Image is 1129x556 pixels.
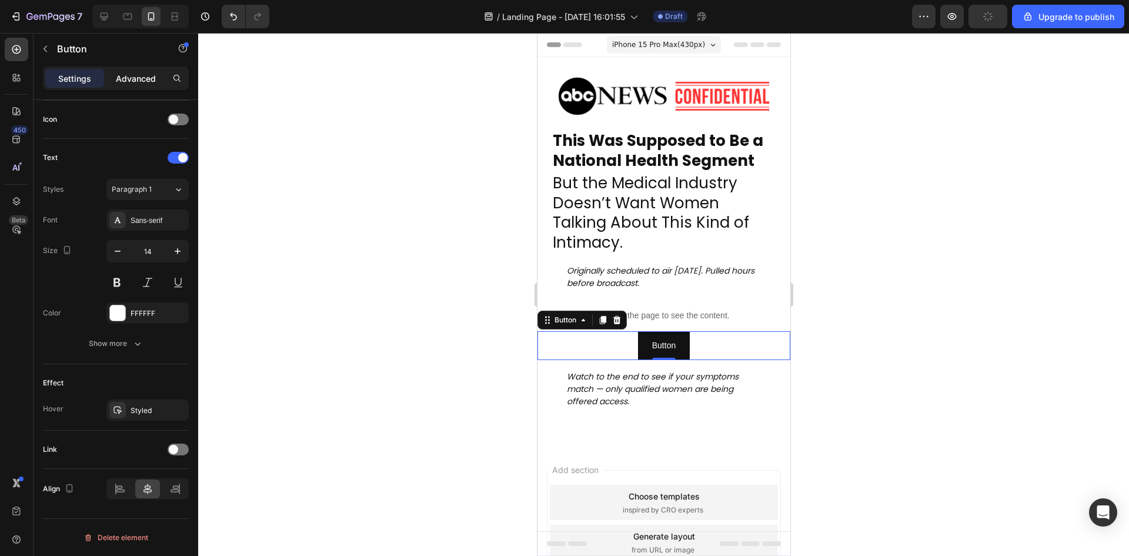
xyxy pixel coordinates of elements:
div: Styles [43,184,64,195]
button: Show more [43,333,189,354]
div: Open Intercom Messenger [1089,498,1117,527]
div: Sans-serif [131,215,186,226]
span: Draft [665,11,683,22]
span: Paragraph 1 [112,184,152,195]
iframe: Design area [537,33,790,556]
div: Effect [43,378,64,388]
span: / [497,11,500,23]
span: Landing Page - [DATE] 16:01:55 [502,11,625,23]
button: Delete element [43,528,189,547]
div: Upgrade to publish [1022,11,1114,23]
div: Styled [131,405,186,416]
div: Icon [43,114,57,125]
div: Align [43,481,76,497]
div: 450 [11,125,28,135]
p: 7 [77,9,82,24]
div: Beta [9,215,28,225]
div: Undo/Redo [222,5,269,28]
div: Font [43,215,58,225]
div: Text [43,152,58,163]
div: Hover [43,404,64,414]
div: Link [43,444,57,455]
div: Size [43,243,74,259]
p: Settings [58,72,91,85]
div: Delete element [83,531,148,545]
div: Color [43,308,61,318]
p: Advanced [116,72,156,85]
div: Show more [89,338,143,349]
p: Button [57,42,157,56]
button: Upgrade to publish [1012,5,1124,28]
div: FFFFFF [131,308,186,319]
button: 7 [5,5,88,28]
button: Paragraph 1 [106,179,189,200]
